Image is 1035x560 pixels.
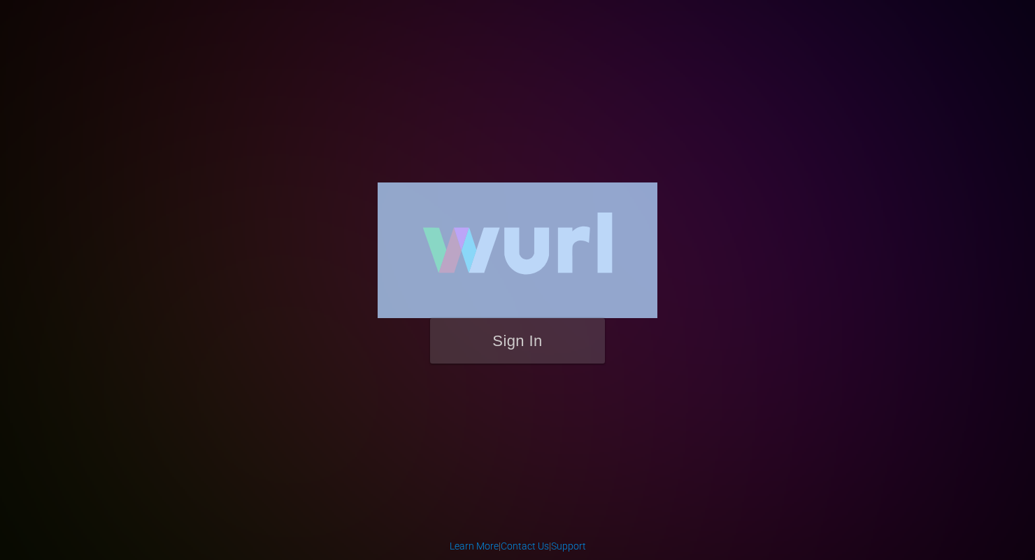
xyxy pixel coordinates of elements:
img: wurl-logo-on-black-223613ac3d8ba8fe6dc639794a292ebdb59501304c7dfd60c99c58986ef67473.svg [378,182,657,318]
a: Support [551,540,586,552]
a: Learn More [450,540,499,552]
button: Sign In [430,318,605,364]
div: | | [450,539,586,553]
a: Contact Us [501,540,549,552]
